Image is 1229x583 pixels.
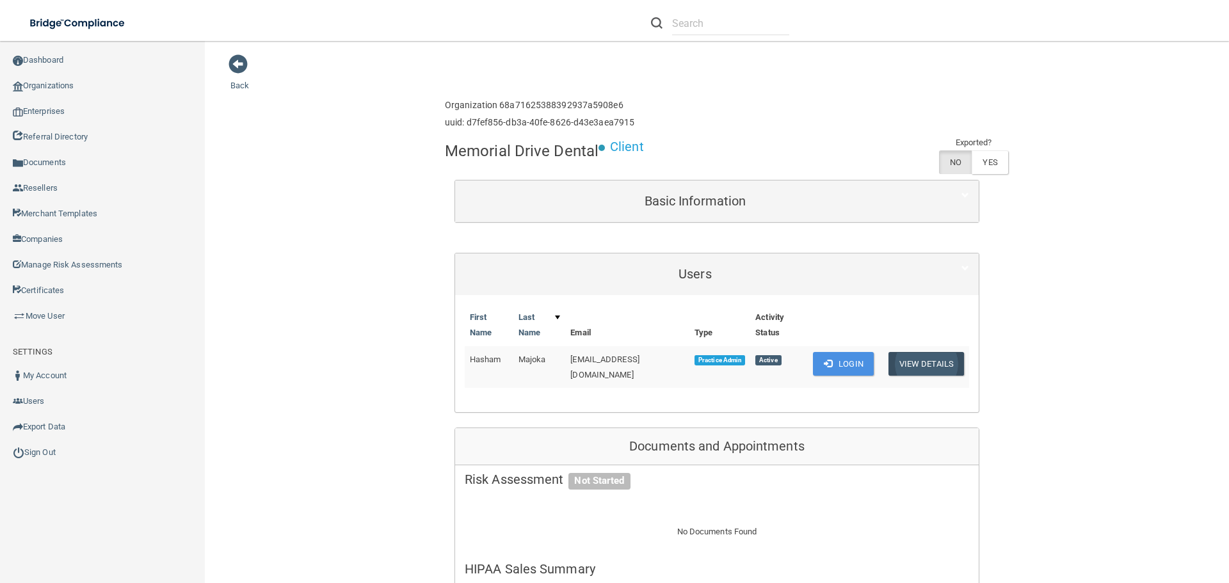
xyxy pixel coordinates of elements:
img: ic-search.3b580494.png [651,17,663,29]
h5: Users [465,267,926,281]
th: Email [565,305,689,346]
img: icon-users.e205127d.png [13,396,23,406]
span: [EMAIL_ADDRESS][DOMAIN_NAME] [570,355,639,379]
img: briefcase.64adab9b.png [13,310,26,323]
span: Practice Admin [695,355,745,365]
h6: uuid: d7fef856-db3a-40fe-8626-d43e3aea7915 [445,118,634,127]
h5: HIPAA Sales Summary [465,562,969,576]
img: icon-documents.8dae5593.png [13,158,23,168]
div: No Documents Found [455,509,979,555]
a: Users [465,260,969,289]
img: ic_dashboard_dark.d01f4a41.png [13,56,23,66]
label: YES [972,150,1008,174]
span: Active [755,355,781,365]
a: Last Name [518,310,561,340]
th: Type [689,305,750,346]
h6: Organization 68a71625388392937a5908e6 [445,100,634,110]
img: enterprise.0d942306.png [13,108,23,116]
span: Hasham [470,355,501,364]
h4: Memorial Drive Dental [445,143,598,159]
td: Exported? [939,135,1008,150]
label: NO [939,150,972,174]
img: icon-export.b9366987.png [13,422,23,432]
input: Search [672,12,789,35]
img: ic_reseller.de258add.png [13,183,23,193]
th: Activity Status [750,305,808,346]
span: Majoka [518,355,546,364]
img: ic_user_dark.df1a06c3.png [13,371,23,381]
h5: Risk Assessment [465,472,969,486]
label: SETTINGS [13,344,52,360]
img: organization-icon.f8decf85.png [13,81,23,92]
a: Basic Information [465,187,969,216]
a: Back [230,65,249,90]
p: Client [610,135,644,159]
button: View Details [888,352,964,376]
button: Login [813,352,874,376]
div: Documents and Appointments [455,428,979,465]
img: ic_power_dark.7ecde6b1.png [13,447,24,458]
span: Not Started [568,473,630,490]
img: bridge_compliance_login_screen.278c3ca4.svg [19,10,137,36]
h5: Basic Information [465,194,926,208]
a: First Name [470,310,508,340]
